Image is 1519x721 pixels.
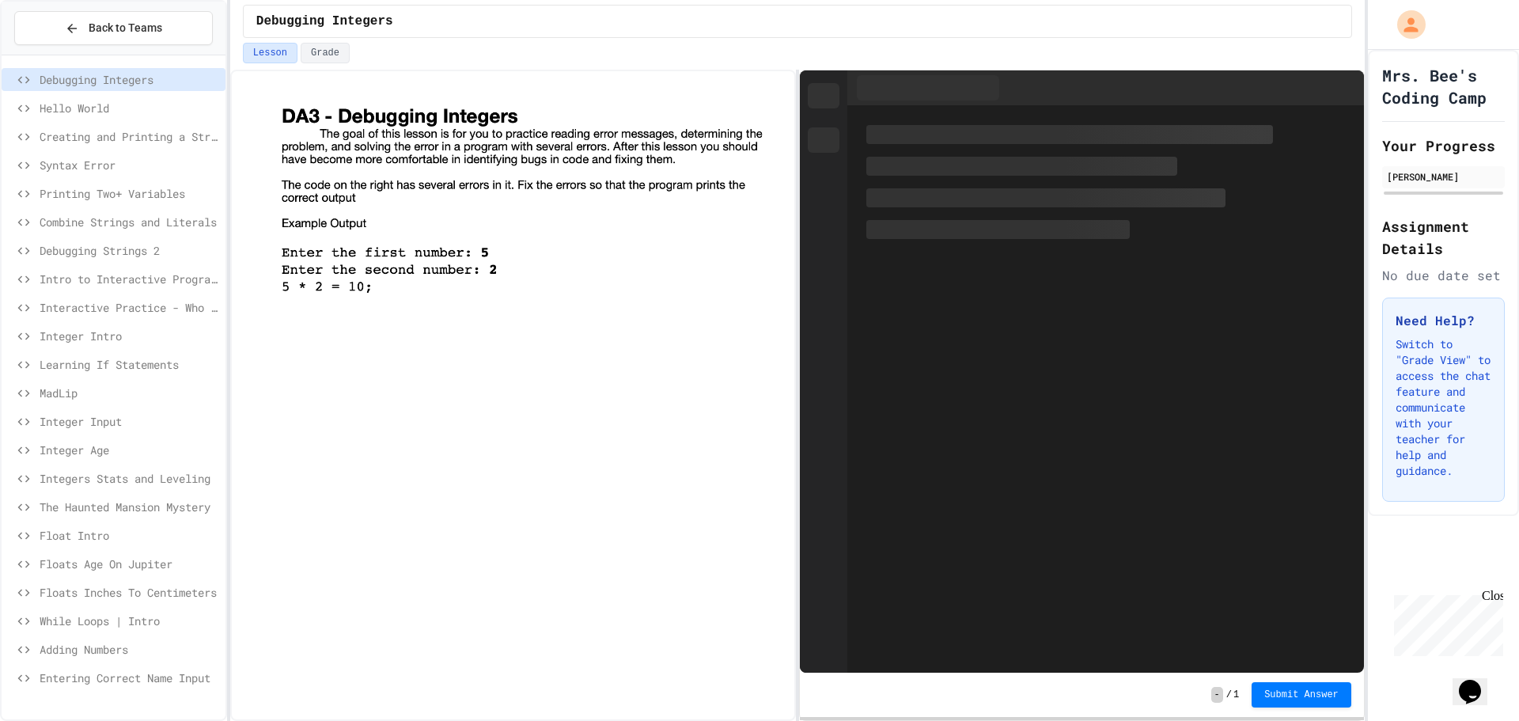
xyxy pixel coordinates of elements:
p: Switch to "Grade View" to access the chat feature and communicate with your teacher for help and ... [1396,336,1491,479]
span: Debugging Integers [256,12,393,31]
span: Integer Intro [40,328,219,344]
span: Interactive Practice - Who Are You? [40,299,219,316]
span: - [1211,687,1223,703]
span: Hello World [40,100,219,116]
span: Printing Two+ Variables [40,185,219,202]
div: Chat with us now!Close [6,6,109,101]
h2: Your Progress [1382,135,1505,157]
div: My Account [1381,6,1430,43]
div: No due date set [1382,266,1505,285]
h2: Assignment Details [1382,215,1505,260]
span: / [1226,689,1232,701]
span: Creating and Printing a String Variable [40,128,219,145]
button: Back to Teams [14,11,213,45]
span: Debugging Integers [40,71,219,88]
span: Float Intro [40,527,219,544]
iframe: chat widget [1453,658,1503,705]
span: Combine Strings and Literals [40,214,219,230]
span: Floats Inches To Centimeters [40,584,219,601]
button: Lesson [243,43,297,63]
span: 1 [1233,689,1239,701]
h1: Mrs. Bee's Coding Camp [1382,64,1505,108]
span: Integer Age [40,442,219,458]
span: Integer Input [40,413,219,430]
span: Back to Teams [89,20,162,36]
span: MadLip [40,385,219,401]
span: Entering Correct Name Input [40,670,219,686]
span: Adding Numbers [40,641,219,658]
div: [PERSON_NAME] [1387,169,1500,184]
span: Learning If Statements [40,356,219,373]
span: While Loops | Intro [40,613,219,629]
span: The Haunted Mansion Mystery [40,499,219,515]
iframe: chat widget [1388,589,1503,656]
span: Intro to Interactive Programs [40,271,219,287]
span: Floats Age On Jupiter [40,556,219,572]
button: Grade [301,43,350,63]
span: Submit Answer [1264,689,1339,701]
button: Submit Answer [1252,682,1351,708]
span: Debugging Strings 2 [40,242,219,259]
span: Syntax Error [40,157,219,173]
h3: Need Help? [1396,311,1491,330]
span: Integers Stats and Leveling [40,470,219,487]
